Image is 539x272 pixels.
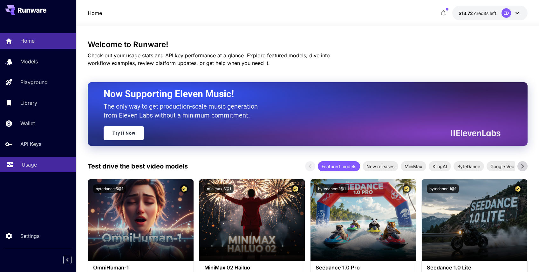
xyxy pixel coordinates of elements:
[459,10,496,17] div: $13.7199
[316,184,348,193] button: bytedance:2@1
[93,184,126,193] button: bytedance:5@1
[20,99,37,107] p: Library
[422,179,527,261] img: alt
[501,8,511,18] div: ED
[310,179,416,261] img: alt
[318,161,360,171] div: Featured models
[316,265,411,271] h3: Seedance 1.0 Pro
[401,163,426,170] span: MiniMax
[20,232,39,240] p: Settings
[474,11,496,16] span: credits left
[429,161,451,171] div: KlingAI
[363,161,398,171] div: New releases
[88,40,527,49] h3: Welcome to Runware!
[454,161,484,171] div: ByteDance
[104,102,263,120] p: The only way to get production-scale music generation from Eleven Labs without a minimum commitment.
[68,254,76,266] div: Collapse sidebar
[20,119,35,127] p: Wallet
[318,163,360,170] span: Featured models
[104,88,495,100] h2: Now Supporting Eleven Music!
[454,163,484,170] span: ByteDance
[291,184,300,193] button: Certified Model – Vetted for best performance and includes a commercial license.
[204,184,234,193] button: minimax:3@1
[63,256,72,264] button: Collapse sidebar
[427,265,522,271] h3: Seedance 1.0 Lite
[204,265,300,271] h3: MiniMax 02 Hailuo
[20,37,35,45] p: Home
[20,58,38,65] p: Models
[88,52,330,66] span: Check out your usage stats and API key performance at a glance. Explore featured models, dive int...
[20,140,41,148] p: API Keys
[402,184,411,193] button: Certified Model – Vetted for best performance and includes a commercial license.
[401,161,426,171] div: MiniMax
[22,161,37,168] p: Usage
[429,163,451,170] span: KlingAI
[20,78,48,86] p: Playground
[88,9,102,17] nav: breadcrumb
[180,184,188,193] button: Certified Model – Vetted for best performance and includes a commercial license.
[363,163,398,170] span: New releases
[104,126,144,140] a: Try It Now
[487,163,518,170] span: Google Veo
[514,184,522,193] button: Certified Model – Vetted for best performance and includes a commercial license.
[93,265,188,271] h3: OmniHuman‑1
[452,6,528,20] button: $13.7199ED
[88,179,194,261] img: alt
[199,179,305,261] img: alt
[487,161,518,171] div: Google Veo
[88,161,188,171] p: Test drive the best video models
[459,11,474,16] span: $13.72
[88,9,102,17] a: Home
[427,184,459,193] button: bytedance:1@1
